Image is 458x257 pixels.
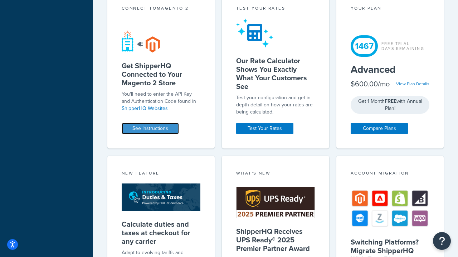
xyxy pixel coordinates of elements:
a: Test Your Rates [236,123,293,134]
div: Get 1 Month with Annual Plan! [351,96,429,114]
div: Your Plan [351,5,429,13]
a: View Plan Details [396,81,429,87]
button: Open Resource Center [433,232,451,250]
div: Test your configuration and get in-depth detail on how your rates are being calculated. [236,94,315,116]
div: What's New [236,170,315,178]
h5: Calculate duties and taxes at checkout for any carrier [122,220,200,246]
a: See Instructions [122,123,179,134]
div: Connect to Magento 2 [122,5,200,13]
div: New Feature [122,170,200,178]
a: ShipperHQ Websites [122,105,168,112]
h5: Advanced [351,64,429,75]
div: $600.00/mo [351,79,390,89]
h5: ShipperHQ Receives UPS Ready® 2025 Premier Partner Award [236,227,315,253]
a: Compare Plans [351,123,408,134]
img: connect-shq-magento-24cdf84b.svg [122,30,160,52]
strong: FREE [385,97,396,105]
div: Account Migration [351,170,429,178]
div: 1467 [351,35,378,57]
h5: Our Rate Calculator Shows You Exactly What Your Customers See [236,56,315,91]
div: Free Trial Days Remaining [381,41,424,51]
h5: Get ShipperHQ Connected to Your Magento 2 Store [122,61,200,87]
p: You'll need to enter the API Key and Authentication Code found in [122,91,200,112]
div: Test your rates [236,5,315,13]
